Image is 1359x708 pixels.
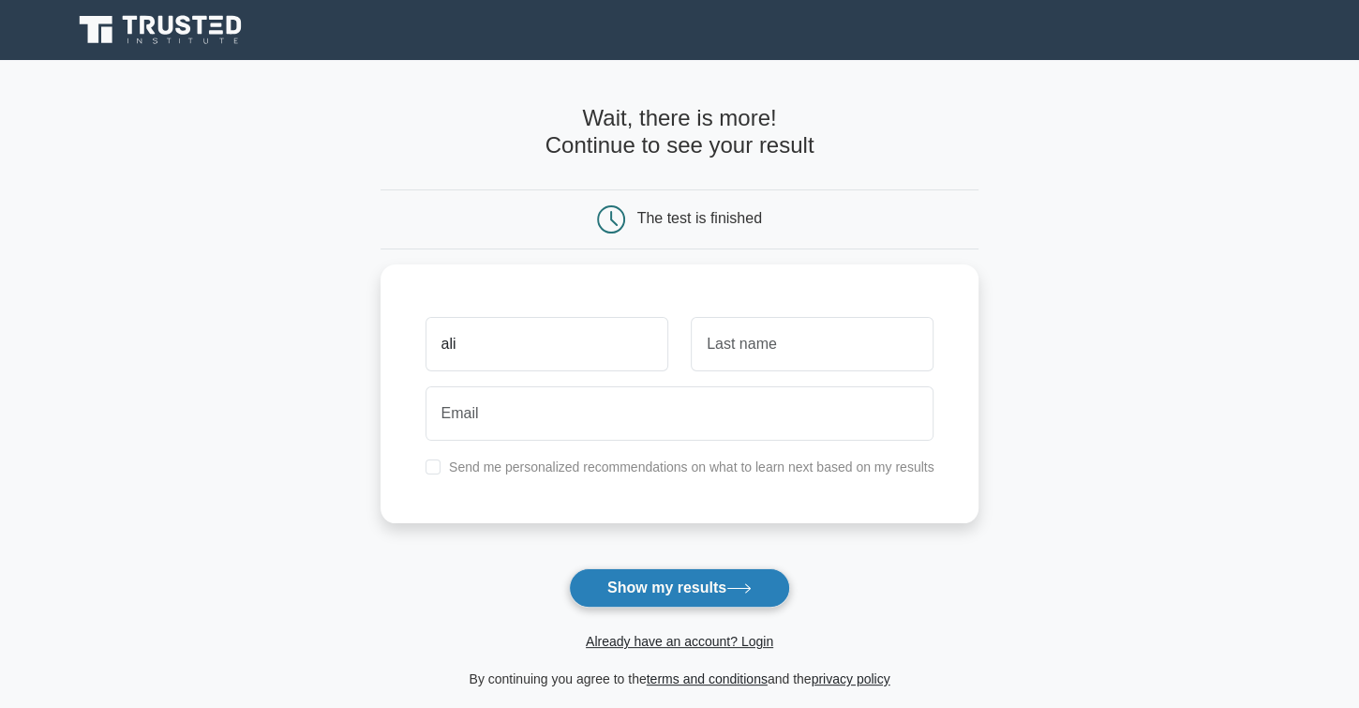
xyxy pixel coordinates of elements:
[426,317,668,371] input: First name
[691,317,933,371] input: Last name
[647,671,768,686] a: terms and conditions
[812,671,890,686] a: privacy policy
[426,386,934,441] input: Email
[586,634,773,649] a: Already have an account? Login
[381,105,979,159] h4: Wait, there is more! Continue to see your result
[569,568,790,608] button: Show my results
[369,668,991,690] div: By continuing you agree to the and the
[637,210,762,226] div: The test is finished
[449,459,934,475] label: Send me personalized recommendations on what to learn next based on my results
